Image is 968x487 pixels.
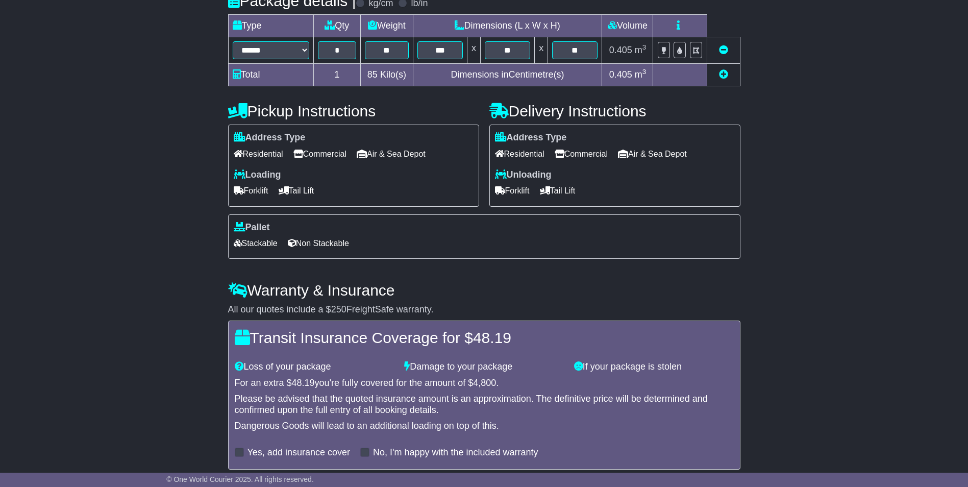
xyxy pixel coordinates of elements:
[357,146,426,162] span: Air & Sea Depot
[234,169,281,181] label: Loading
[609,45,632,55] span: 0.405
[293,146,346,162] span: Commercial
[489,103,740,119] h4: Delivery Instructions
[473,329,511,346] span: 48.19
[642,68,647,76] sup: 3
[228,15,313,37] td: Type
[292,378,315,388] span: 48.19
[235,421,734,432] div: Dangerous Goods will lead to an additional loading on top of this.
[361,64,413,86] td: Kilo(s)
[313,15,361,37] td: Qty
[166,475,314,483] span: © One World Courier 2025. All rights reserved.
[495,132,567,143] label: Address Type
[367,69,378,80] span: 85
[495,183,530,199] span: Forklift
[234,235,278,251] span: Stackable
[473,378,496,388] span: 4,800
[467,37,480,64] td: x
[235,394,734,416] div: Please be advised that the quoted insurance amount is an approximation. The definitive price will...
[719,69,728,80] a: Add new item
[230,361,400,373] div: Loss of your package
[373,447,538,458] label: No, I'm happy with the included warranty
[540,183,576,199] span: Tail Lift
[495,169,552,181] label: Unloading
[228,64,313,86] td: Total
[609,69,632,80] span: 0.405
[247,447,350,458] label: Yes, add insurance cover
[555,146,608,162] span: Commercial
[635,45,647,55] span: m
[234,183,268,199] span: Forklift
[495,146,544,162] span: Residential
[288,235,349,251] span: Non Stackable
[234,222,270,233] label: Pallet
[602,15,653,37] td: Volume
[361,15,413,37] td: Weight
[331,304,346,314] span: 250
[413,64,602,86] td: Dimensions in Centimetre(s)
[413,15,602,37] td: Dimensions (L x W x H)
[313,64,361,86] td: 1
[279,183,314,199] span: Tail Lift
[635,69,647,80] span: m
[719,45,728,55] a: Remove this item
[618,146,687,162] span: Air & Sea Depot
[642,43,647,51] sup: 3
[235,329,734,346] h4: Transit Insurance Coverage for $
[228,304,740,315] div: All our quotes include a $ FreightSafe warranty.
[399,361,569,373] div: Damage to your package
[234,146,283,162] span: Residential
[228,103,479,119] h4: Pickup Instructions
[235,378,734,389] div: For an extra $ you're fully covered for the amount of $ .
[228,282,740,299] h4: Warranty & Insurance
[569,361,739,373] div: If your package is stolen
[234,132,306,143] label: Address Type
[535,37,548,64] td: x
